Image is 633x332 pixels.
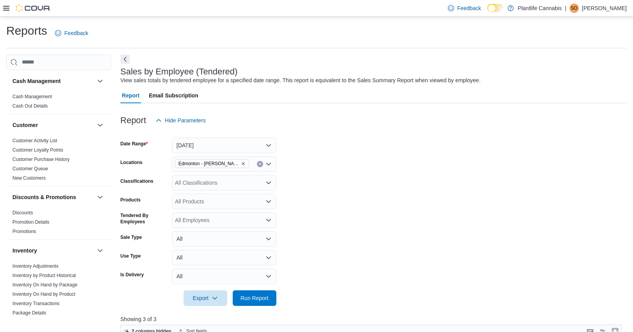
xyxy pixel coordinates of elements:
span: Report [122,88,140,103]
button: Export [184,290,227,306]
h3: Customer [12,121,38,129]
h3: Report [120,116,146,125]
input: Dark Mode [487,4,504,12]
a: Feedback [445,0,484,16]
button: Inventory [12,247,94,254]
h3: Sales by Employee (Tendered) [120,67,238,76]
span: Run Report [240,294,269,302]
h3: Inventory [12,247,37,254]
a: Customer Loyalty Points [12,147,63,153]
button: Run Report [233,290,276,306]
span: Inventory Transactions [12,300,60,307]
label: Date Range [120,141,148,147]
button: Clear input [257,161,263,167]
a: Customer Activity List [12,138,57,143]
span: Export [188,290,223,306]
button: All [172,231,276,247]
a: New Customers [12,175,46,181]
span: Feedback [457,4,481,12]
div: Shaylene Orbeck [569,4,579,13]
span: Feedback [64,29,88,37]
button: All [172,250,276,265]
a: Feedback [52,25,91,41]
p: | [565,4,566,13]
p: [PERSON_NAME] [582,4,627,13]
span: Inventory Adjustments [12,263,58,269]
label: Locations [120,159,143,166]
a: Inventory Transactions [12,301,60,306]
div: Cash Management [6,92,111,114]
a: Package Details [12,310,46,316]
p: Plantlife Cannabis [518,4,562,13]
a: Promotion Details [12,219,50,225]
div: Discounts & Promotions [6,208,111,239]
button: Cash Management [95,76,105,86]
button: Discounts & Promotions [95,192,105,202]
button: Inventory [95,246,105,255]
label: Is Delivery [120,272,144,278]
button: Customer [12,121,94,129]
button: Cash Management [12,77,94,85]
span: Edmonton - Terra Losa [175,159,249,168]
span: Customer Purchase History [12,156,70,162]
span: Hide Parameters [165,117,206,124]
span: Inventory by Product Historical [12,272,76,279]
label: Use Type [120,253,141,259]
h3: Cash Management [12,77,61,85]
a: Cash Management [12,94,52,99]
span: Email Subscription [149,88,198,103]
label: Classifications [120,178,154,184]
h3: Discounts & Promotions [12,193,76,201]
button: Discounts & Promotions [12,193,94,201]
button: All [172,268,276,284]
a: Inventory On Hand by Product [12,291,75,297]
button: Remove Edmonton - Terra Losa from selection in this group [241,161,246,166]
button: Next [120,55,130,64]
span: Inventory On Hand by Product [12,291,75,297]
h1: Reports [6,23,47,39]
button: [DATE] [172,138,276,153]
span: Customer Activity List [12,138,57,144]
img: Cova [16,4,51,12]
p: Showing 3 of 3 [120,315,627,323]
button: Customer [95,120,105,130]
a: Cash Out Details [12,103,48,109]
span: Edmonton - [PERSON_NAME] [179,160,239,168]
div: View sales totals by tendered employee for a specified date range. This report is equivalent to t... [120,76,481,85]
a: Inventory Adjustments [12,263,58,269]
label: Products [120,197,141,203]
a: Customer Queue [12,166,48,171]
a: Customer Purchase History [12,157,70,162]
button: Hide Parameters [152,113,209,128]
a: Promotions [12,229,36,234]
span: SO [571,4,577,13]
span: Promotions [12,228,36,235]
button: Open list of options [265,198,272,205]
span: Cash Management [12,94,52,100]
label: Sale Type [120,234,142,240]
label: Tendered By Employees [120,212,169,225]
button: Open list of options [265,161,272,167]
a: Inventory by Product Historical [12,273,76,278]
button: Open list of options [265,180,272,186]
button: Open list of options [265,217,272,223]
a: Inventory On Hand by Package [12,282,78,288]
a: Discounts [12,210,33,215]
div: Customer [6,136,111,186]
